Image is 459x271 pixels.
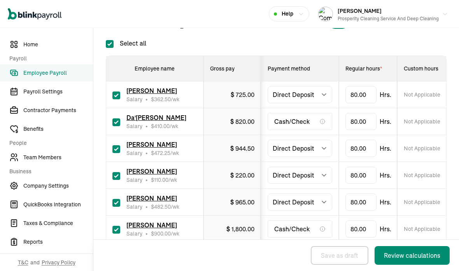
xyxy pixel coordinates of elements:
div: $ [231,90,254,99]
span: • [145,95,148,103]
span: /wk [151,149,179,157]
span: Hrs. [380,171,391,180]
input: TextInput [345,140,377,157]
span: Not Applicable [404,144,440,152]
span: Business [9,167,88,176]
span: 1,800.00 [231,225,254,233]
span: [PERSON_NAME] [338,7,382,14]
div: Gross pay [210,65,254,72]
span: Help [282,10,293,18]
span: Taxes & Compliance [23,219,93,227]
span: Payroll [9,55,88,63]
span: 220.00 [235,171,254,179]
span: [PERSON_NAME] [126,221,177,229]
span: People [9,139,88,147]
nav: Global [8,3,61,25]
span: $ [151,203,171,210]
span: 820.00 [235,118,254,125]
span: 900.00 [154,230,171,237]
span: 472.25 [154,150,170,157]
span: 965.00 [235,198,254,206]
iframe: Chat Widget [326,187,459,271]
span: /wk [151,95,179,103]
button: Help [269,6,309,21]
span: 362.50 [154,96,171,103]
div: $ [230,117,254,126]
span: Reports [23,238,93,246]
span: [PERSON_NAME] [126,167,177,175]
span: Hrs. [380,144,391,153]
span: /wk [151,230,179,238]
span: Not Applicable [404,91,440,99]
button: Company logo[PERSON_NAME]Prosperity Cleaning Service and Deep Cleaning [315,4,451,24]
span: Da'[PERSON_NAME] [126,114,186,121]
span: $ [151,230,171,237]
span: [PERSON_NAME] [126,87,177,95]
div: $ [230,144,254,153]
span: Cash/Check [274,224,310,234]
span: 410.00 [154,123,170,130]
button: Save as draft [311,246,368,265]
div: Save as draft [321,251,358,260]
span: Hrs. [380,90,391,99]
span: Team Members [23,153,93,162]
span: • [145,122,148,130]
span: $ [151,123,170,130]
span: • [145,149,148,157]
span: Salary [126,149,142,157]
span: Home [23,40,93,49]
span: Not Applicable [404,171,440,179]
span: [PERSON_NAME] [126,194,177,202]
span: Salary [126,122,142,130]
span: Benefits [23,125,93,133]
span: Salary [126,176,142,184]
span: Salary [126,95,142,103]
input: Select all [106,40,114,48]
span: $ [151,150,170,157]
input: TextInput [345,113,377,130]
span: 110.00 [154,176,168,183]
div: Prosperity Cleaning Service and Deep Cleaning [338,15,439,22]
span: 725.00 [236,91,254,99]
span: T&C [18,259,28,266]
span: • [145,176,148,184]
input: TextInput [345,86,377,103]
div: $ [230,197,254,207]
span: Payroll Settings [23,88,93,96]
span: • [145,203,148,211]
div: $ [226,224,254,234]
div: $ [230,171,254,180]
span: Payment method [268,65,310,72]
span: Employee Payroll [23,69,93,77]
span: /wk [151,122,178,130]
span: Contractor Payments [23,106,93,114]
span: Employee name [135,65,175,72]
span: Salary [126,230,142,238]
span: • [145,230,148,238]
span: $ [151,96,171,103]
span: Company Settings [23,182,93,190]
span: 482.50 [154,203,171,210]
span: Regular hours [345,65,382,72]
span: Salary [126,203,142,211]
span: QuickBooks Integration [23,201,93,209]
label: Select all [106,39,146,48]
span: Hrs. [380,117,391,126]
span: [PERSON_NAME] [126,141,177,148]
span: Privacy Policy [42,259,75,266]
span: /wk [151,203,179,211]
span: 944.50 [235,144,254,152]
img: Company logo [319,7,333,21]
input: TextInput [345,167,377,184]
span: /wk [151,176,177,184]
span: Not Applicable [404,118,440,125]
span: $ [151,176,168,183]
span: Cash/Check [274,117,310,126]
